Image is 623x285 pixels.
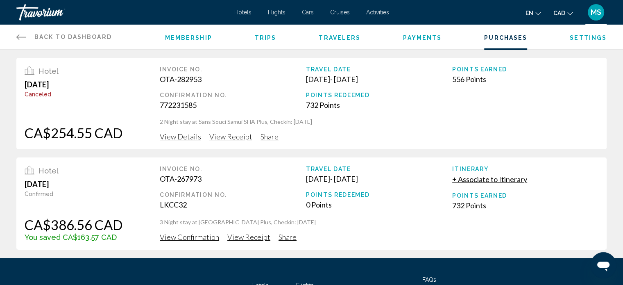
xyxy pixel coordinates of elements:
span: Share [279,233,297,242]
div: OTA-267973 [160,174,306,183]
a: Trips [255,34,276,41]
button: Change language [526,7,541,19]
span: MS [591,8,601,16]
a: FAQs [422,276,436,283]
button: + Associate to Itinerary [452,174,527,184]
a: Travelers [319,34,360,41]
div: Points Redeemed [306,92,452,98]
p: 3 Night stay at [GEOGRAPHIC_DATA] Plus, Checkin: [DATE] [160,218,598,226]
p: 2 Night stay at Sans Souci Samui SHA Plus, Checkin: [DATE] [160,118,598,126]
div: [DATE] - [DATE] [306,174,452,183]
div: Confirmed [25,191,123,197]
div: Itinerary [452,166,598,172]
span: Back to Dashboard [34,34,112,40]
a: Cruises [330,9,350,16]
div: 772231585 [160,100,306,109]
span: View Details [160,132,201,141]
a: Settings [570,34,607,41]
a: Flights [268,9,285,16]
button: Change currency [553,7,573,19]
span: CAD [553,10,565,16]
button: User Menu [585,4,607,21]
a: Activities [366,9,389,16]
div: [DATE] [25,180,123,189]
div: CA$254.55 CAD [25,125,123,141]
span: Share [261,132,279,141]
div: 0 Points [306,200,452,209]
div: 732 Points [452,201,598,210]
div: Travel Date [306,166,452,172]
div: 556 Points [452,75,598,84]
div: [DATE] [25,80,123,89]
div: Invoice No. [160,166,306,172]
div: Invoice No. [160,66,306,73]
a: Payments [403,34,442,41]
iframe: Button to launch messaging window [590,252,616,278]
div: Points Earned [452,192,598,199]
a: Travorium [16,4,226,21]
span: + Associate to Itinerary [452,175,527,184]
div: [DATE] - [DATE] [306,75,452,84]
span: View Receipt [209,132,252,141]
div: Canceled [25,91,123,98]
div: Points Redeemed [306,192,452,198]
div: 732 Points [306,100,452,109]
span: View Receipt [227,233,270,242]
div: OTA-282953 [160,75,306,84]
div: You saved CA$163.57 CAD [25,233,123,242]
div: Points Earned [452,66,598,73]
a: Hotels [234,9,251,16]
div: Travel Date [306,66,452,73]
span: en [526,10,533,16]
div: Confirmation No. [160,92,306,98]
a: Purchases [484,34,527,41]
a: Back to Dashboard [16,25,112,49]
a: Membership [165,34,212,41]
a: Cars [302,9,314,16]
div: Confirmation No. [160,192,306,198]
span: View Confirmation [160,233,219,242]
div: LKCC32 [160,200,306,209]
div: CA$386.56 CAD [25,217,123,233]
span: Hotel [39,67,59,75]
span: Hotel [39,166,59,175]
